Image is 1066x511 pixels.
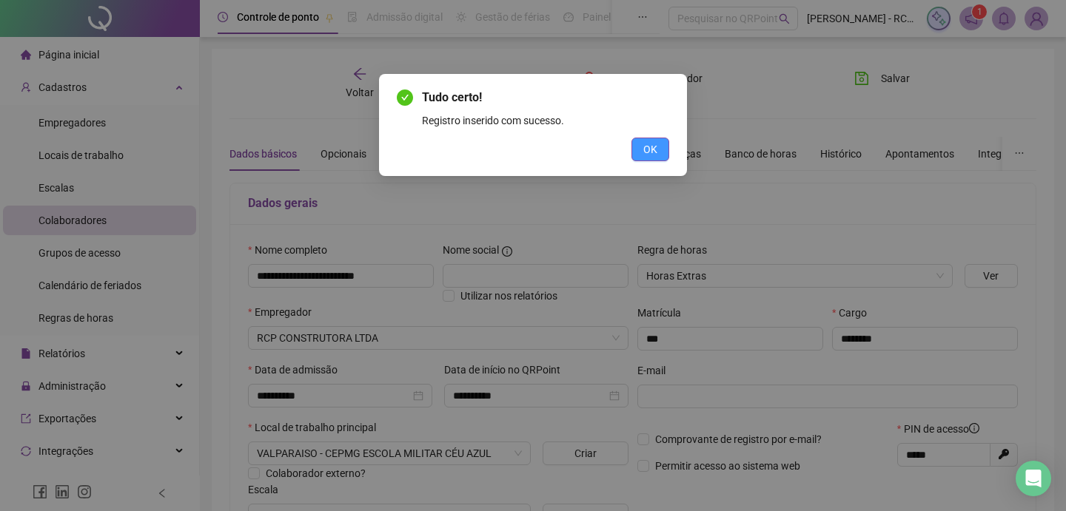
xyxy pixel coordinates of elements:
[1016,461,1051,496] div: Open Intercom Messenger
[643,141,657,158] span: OK
[631,138,669,161] button: OK
[422,115,564,126] span: Registro inserido com sucesso.
[422,90,482,104] span: Tudo certo!
[397,89,413,106] span: check-circle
